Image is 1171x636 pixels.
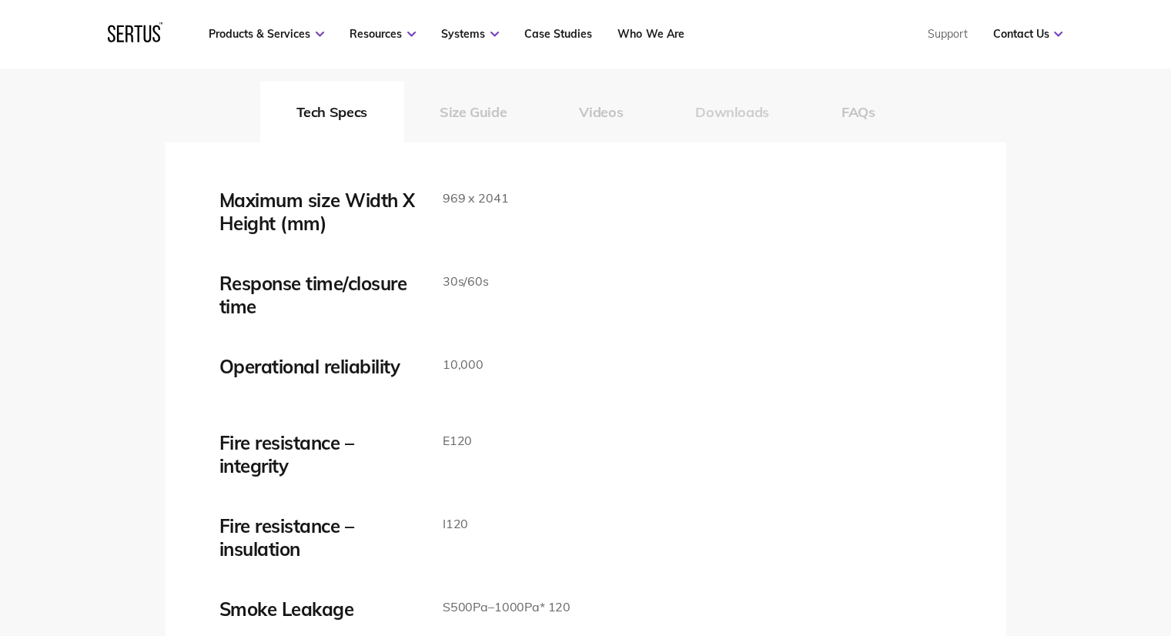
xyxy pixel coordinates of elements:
[443,598,570,618] p: S500Pa–1000Pa* 120
[441,27,499,41] a: Systems
[617,27,684,41] a: Who We Are
[219,189,420,235] div: Maximum size Width X Height (mm)
[443,272,489,292] p: 30s/60s
[659,81,805,142] button: Downloads
[209,27,324,41] a: Products & Services
[443,431,472,451] p: E120
[927,27,967,41] a: Support
[219,431,420,477] div: Fire resistance – integrity
[219,598,420,621] div: Smoke Leakage
[443,189,508,209] p: 969 x 2041
[219,514,420,561] div: Fire resistance – insulation
[443,355,483,375] p: 10,000
[524,27,592,41] a: Case Studies
[219,355,420,378] div: Operational reliability
[403,81,543,142] button: Size Guide
[805,81,912,142] button: FAQs
[443,514,468,534] p: I120
[219,272,420,318] div: Response time/closure time
[350,27,416,41] a: Resources
[543,81,659,142] button: Videos
[992,27,1062,41] a: Contact Us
